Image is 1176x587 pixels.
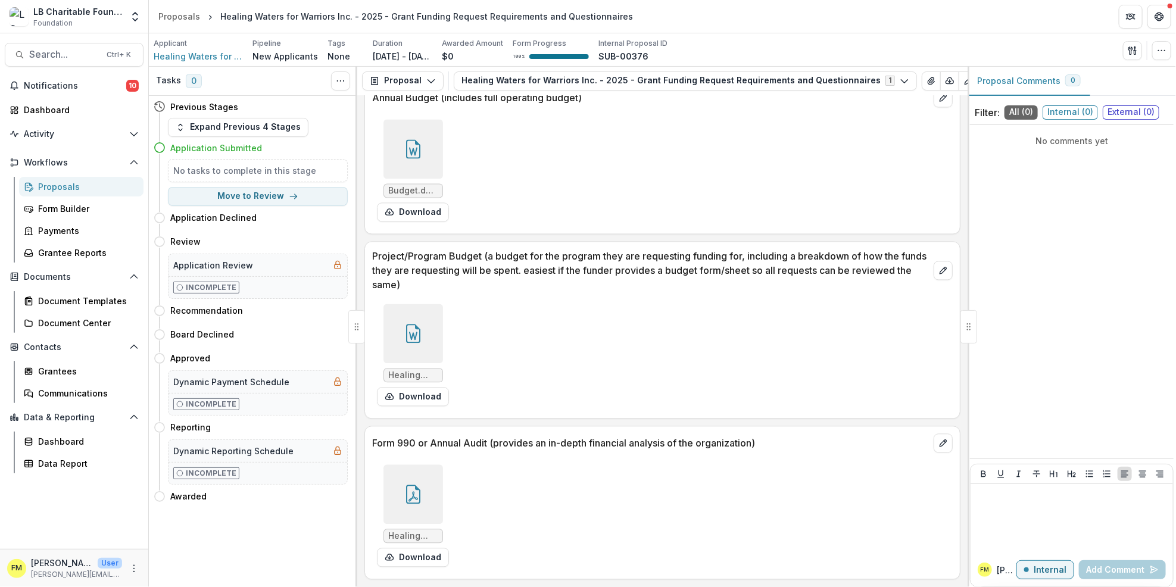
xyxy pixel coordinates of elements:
span: 0 [1071,76,1075,85]
h4: Reporting [170,421,211,433]
p: [PERSON_NAME][EMAIL_ADDRESS][DOMAIN_NAME] [31,569,122,580]
a: Form Builder [19,199,144,218]
button: download-form-response [377,548,449,567]
button: Proposal [362,71,444,90]
span: Healing Waters for Warriors-Project-Budget-Form.docx [389,370,438,380]
h5: Dynamic Reporting Schedule [173,445,294,457]
h4: Review [170,235,201,248]
div: Healing Waters for Warriors e-Postcard Filing Confirmation [DATE].pdfdownload-form-response [377,464,449,567]
button: Partners [1119,5,1143,29]
p: New Applicants [252,50,318,63]
button: Align Center [1136,467,1150,481]
h5: Dynamic Payment Schedule [173,376,289,388]
p: Project/Program Budget (a budget for the program they are requesting funding for, including a bre... [372,249,929,292]
button: edit [934,261,953,280]
a: Payments [19,221,144,241]
h5: No tasks to complete in this stage [173,164,342,177]
span: Healing Waters for Warriors e-Postcard Filing Confirmation [DATE].pdf [389,531,438,541]
span: Foundation [33,18,73,29]
button: Notifications10 [5,76,144,95]
a: Data Report [19,454,144,473]
button: Get Help [1147,5,1171,29]
button: Align Right [1153,467,1167,481]
p: Tags [327,38,345,49]
h5: Application Review [173,259,253,271]
p: No comments yet [975,135,1169,147]
button: Open Workflows [5,153,144,172]
div: Healing Waters for Warriors Inc. - 2025 - Grant Funding Request Requirements and Questionnaires [220,10,633,23]
button: Heading 1 [1047,467,1061,481]
button: Add Comment [1079,560,1166,579]
button: Strike [1030,467,1044,481]
div: Dashboard [38,435,134,448]
div: Grantees [38,365,134,377]
div: Francisca Mendoza [981,567,990,573]
div: Document Templates [38,295,134,307]
span: Activity [24,129,124,139]
button: Healing Waters for Warriors Inc. - 2025 - Grant Funding Request Requirements and Questionnaires1 [454,71,917,90]
button: More [127,561,141,576]
h4: Application Declined [170,211,257,224]
p: Filter: [975,105,1000,120]
button: Edit as form [959,71,978,90]
div: Form Builder [38,202,134,215]
p: None [327,50,350,63]
p: Form Progress [513,38,566,49]
span: Internal ( 0 ) [1043,105,1098,120]
span: Notifications [24,81,126,91]
button: Search... [5,43,144,67]
div: Francisca Mendoza [11,564,22,572]
a: Grantees [19,361,144,381]
span: Contacts [24,342,124,352]
p: Internal [1034,565,1066,575]
div: Document Center [38,317,134,329]
button: Open Contacts [5,338,144,357]
div: LB Charitable Foundation [33,5,122,18]
button: edit [934,433,953,452]
p: Incomplete [186,468,236,479]
nav: breadcrumb [154,8,638,25]
a: Dashboard [5,100,144,120]
h3: Tasks [156,76,181,86]
h4: Recommendation [170,304,243,317]
span: Documents [24,272,124,282]
p: [PERSON_NAME] [31,557,93,569]
div: Communications [38,387,134,399]
button: Align Left [1118,467,1132,481]
a: Document Templates [19,291,144,311]
button: Bold [977,467,991,481]
button: Bullet List [1083,467,1097,481]
div: Dashboard [24,104,134,116]
p: Pipeline [252,38,281,49]
button: Proposal Comments [968,67,1090,96]
a: Healing Waters for Warriors Inc. [154,50,243,63]
h4: Application Submitted [170,142,262,154]
p: User [98,558,122,569]
div: Payments [38,224,134,237]
button: Open Data & Reporting [5,408,144,427]
button: Internal [1016,560,1074,579]
a: Proposals [19,177,144,196]
p: Incomplete [186,399,236,410]
div: Grantee Reports [38,246,134,259]
h4: Previous Stages [170,101,238,113]
button: Move to Review [168,187,348,206]
span: Search... [29,49,99,60]
a: Dashboard [19,432,144,451]
button: download-form-response [377,202,449,221]
span: Data & Reporting [24,413,124,423]
span: Workflows [24,158,124,168]
span: All ( 0 ) [1005,105,1038,120]
span: Budget.docx [389,186,438,196]
button: Open entity switcher [127,5,144,29]
p: $0 [442,50,454,63]
button: edit [934,88,953,107]
p: Awarded Amount [442,38,503,49]
div: Ctrl + K [104,48,133,61]
div: Data Report [38,457,134,470]
button: download-form-response [377,387,449,406]
div: Healing Waters for Warriors-Project-Budget-Form.docxdownload-form-response [377,304,449,406]
p: Applicant [154,38,187,49]
p: [DATE] - [DATE] [373,50,432,63]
